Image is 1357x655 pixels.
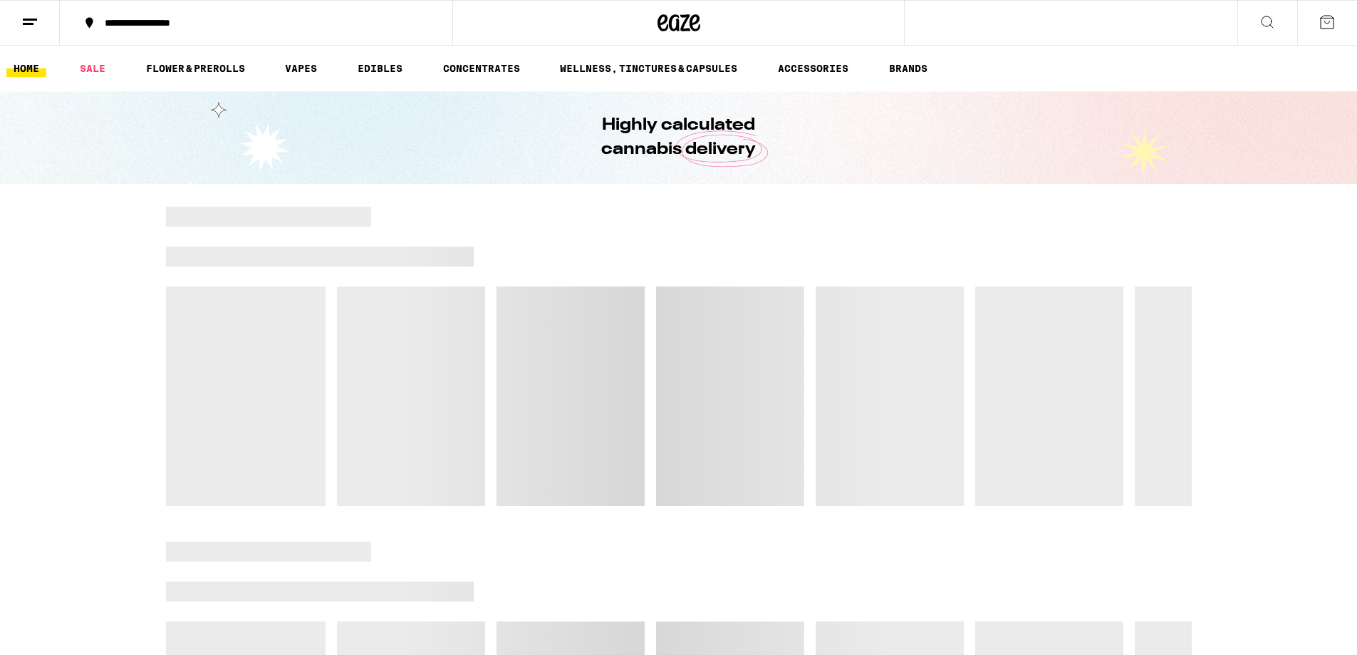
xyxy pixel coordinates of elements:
h1: Highly calculated cannabis delivery [561,113,796,162]
a: BRANDS [882,60,935,77]
a: ACCESSORIES [771,60,856,77]
a: CONCENTRATES [436,60,527,77]
a: SALE [73,60,113,77]
a: HOME [6,60,46,77]
a: EDIBLES [350,60,410,77]
a: VAPES [278,60,324,77]
a: FLOWER & PREROLLS [139,60,252,77]
a: WELLNESS, TINCTURES & CAPSULES [553,60,744,77]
